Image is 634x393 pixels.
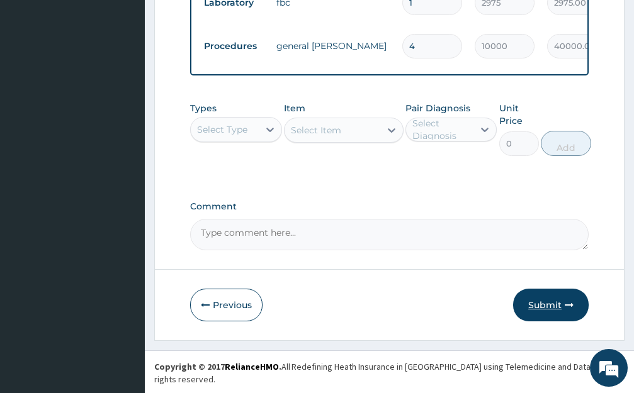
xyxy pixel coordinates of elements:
label: Pair Diagnosis [405,102,470,114]
strong: Copyright © 2017 . [154,361,281,372]
label: Types [190,103,217,114]
button: Submit [513,289,589,321]
button: Add [541,131,591,156]
div: Redefining Heath Insurance in [GEOGRAPHIC_DATA] using Telemedicine and Data Science! [292,360,625,373]
textarea: Type your message and hit 'Enter' [6,260,240,304]
span: We're online! [73,117,174,244]
button: Previous [190,289,263,321]
a: RelianceHMO [225,361,279,372]
div: Minimize live chat window [207,6,237,36]
label: Unit Price [499,102,539,127]
td: general [PERSON_NAME] [270,33,396,58]
label: Item [284,102,305,114]
td: Procedures [198,35,270,58]
label: Comment [190,201,589,212]
div: Chat with us now [65,70,212,87]
img: d_794563401_company_1708531726252_794563401 [23,63,51,94]
div: Select Type [197,123,247,136]
div: Select Diagnosis [412,117,473,142]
